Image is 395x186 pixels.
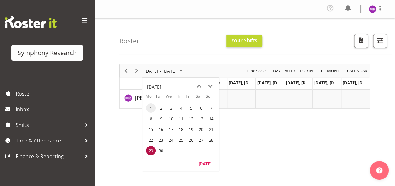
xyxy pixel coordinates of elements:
[186,93,196,103] th: Fr
[369,5,376,13] img: minu-rana11870.jpg
[206,103,216,113] span: Sunday, September 7, 2025
[284,67,297,75] button: Timeline Week
[196,114,206,123] span: Saturday, September 13, 2025
[195,159,216,168] button: Today
[272,67,281,75] span: Day
[376,167,382,173] img: help-xxl-2.png
[229,80,257,85] span: [DATE], [DATE]
[16,152,82,161] span: Finance & Reporting
[186,114,196,123] span: Friday, September 12, 2025
[373,34,387,48] button: Filter Shifts
[146,146,156,155] span: Monday, September 29, 2025
[120,90,170,108] td: Minu Rana resource
[326,67,344,75] button: Timeline Month
[5,16,57,28] img: Rosterit website logo
[146,114,156,123] span: Monday, September 8, 2025
[170,90,370,108] table: Timeline Week of September 29, 2025
[131,64,142,77] div: Next
[144,67,177,75] span: [DATE] - [DATE]
[176,103,186,113] span: Thursday, September 4, 2025
[346,67,368,75] span: calendar
[206,93,216,103] th: Su
[176,114,186,123] span: Thursday, September 11, 2025
[121,64,131,77] div: Previous
[166,103,176,113] span: Wednesday, September 3, 2025
[156,146,166,155] span: Tuesday, September 30, 2025
[245,67,266,75] span: Time Scale
[326,67,343,75] span: Month
[122,67,130,75] button: Previous
[196,93,206,103] th: Sa
[146,135,156,145] span: Monday, September 22, 2025
[145,145,156,156] td: Monday, September 29, 2025
[205,81,216,92] button: next month
[286,80,314,85] span: [DATE], [DATE]
[156,135,166,145] span: Tuesday, September 23, 2025
[257,80,286,85] span: [DATE], [DATE]
[119,64,370,109] div: Timeline Week of September 29, 2025
[176,93,186,103] th: Th
[16,105,91,114] span: Inbox
[166,93,176,103] th: We
[156,114,166,123] span: Tuesday, September 9, 2025
[284,67,296,75] span: Week
[299,67,323,75] span: Fortnight
[143,67,185,75] button: Sep 29 - Oct 05, 2025
[166,114,176,123] span: Wednesday, September 10, 2025
[135,95,174,101] span: [PERSON_NAME]
[196,103,206,113] span: Saturday, September 6, 2025
[176,135,186,145] span: Thursday, September 25, 2025
[206,125,216,134] span: Sunday, September 21, 2025
[166,125,176,134] span: Wednesday, September 17, 2025
[156,93,166,103] th: Tu
[147,81,161,93] div: title
[206,114,216,123] span: Sunday, September 14, 2025
[196,125,206,134] span: Saturday, September 20, 2025
[354,34,368,48] button: Download a PDF of the roster according to the set date range.
[156,103,166,113] span: Tuesday, September 2, 2025
[272,67,282,75] button: Timeline Day
[186,135,196,145] span: Friday, September 26, 2025
[119,37,140,44] h4: Roster
[186,103,196,113] span: Friday, September 5, 2025
[196,135,206,145] span: Saturday, September 27, 2025
[346,67,369,75] button: Month
[146,125,156,134] span: Monday, September 15, 2025
[16,89,91,98] span: Roster
[176,125,186,134] span: Thursday, September 18, 2025
[343,80,371,85] span: [DATE], [DATE]
[145,93,156,103] th: Mo
[186,125,196,134] span: Friday, September 19, 2025
[135,94,174,102] a: [PERSON_NAME]
[146,103,156,113] span: Monday, September 1, 2025
[231,37,257,44] span: Your Shifts
[314,80,343,85] span: [DATE], [DATE]
[245,67,267,75] button: Time Scale
[299,67,324,75] button: Fortnight
[193,81,205,92] button: previous month
[206,135,216,145] span: Sunday, September 28, 2025
[156,125,166,134] span: Tuesday, September 16, 2025
[16,136,82,145] span: Time & Attendance
[226,35,262,47] button: Your Shifts
[133,67,141,75] button: Next
[18,48,77,58] div: Symphony Research
[16,120,82,130] span: Shifts
[166,135,176,145] span: Wednesday, September 24, 2025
